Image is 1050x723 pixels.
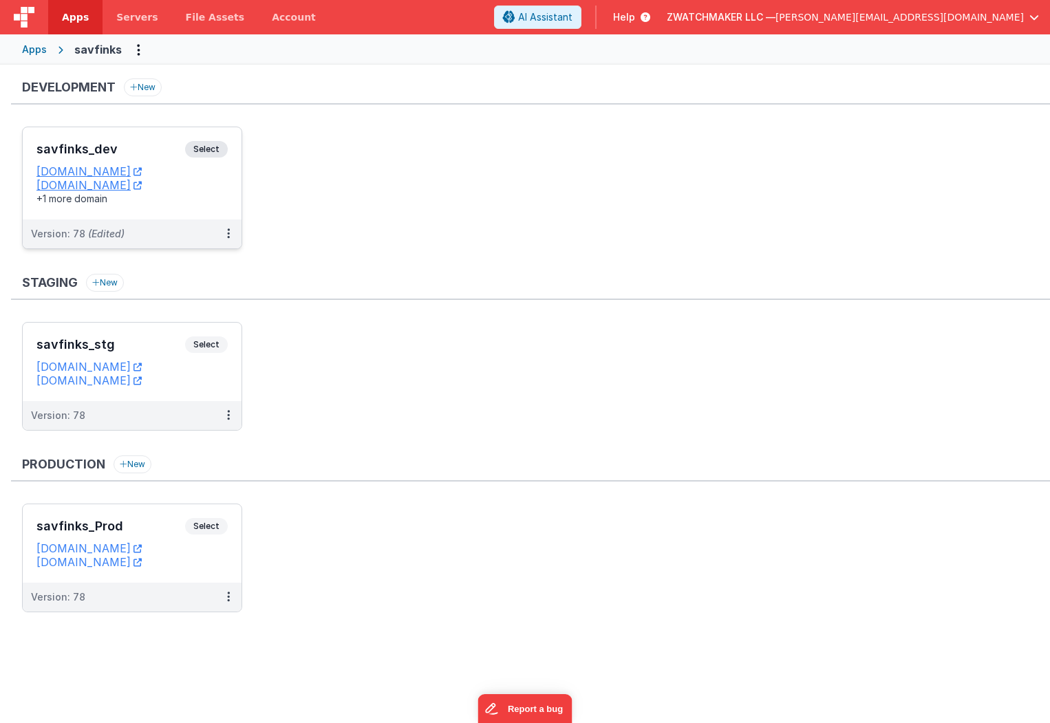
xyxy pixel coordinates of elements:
h3: Production [22,457,105,471]
button: Options [127,39,149,61]
div: savfinks [74,41,122,58]
span: Apps [62,10,89,24]
h3: savfinks_Prod [36,519,185,533]
span: Help [613,10,635,24]
button: New [114,455,151,473]
div: Version: 78 [31,590,85,604]
a: [DOMAIN_NAME] [36,555,142,569]
span: Select [185,518,228,535]
a: [DOMAIN_NAME] [36,541,142,555]
div: Apps [22,43,47,56]
iframe: Marker.io feedback button [478,694,572,723]
button: ZWATCHMAKER LLC — [PERSON_NAME][EMAIL_ADDRESS][DOMAIN_NAME] [667,10,1039,24]
div: Version: 78 [31,409,85,422]
span: AI Assistant [518,10,572,24]
h3: savfinks_dev [36,142,185,156]
span: (Edited) [88,228,125,239]
span: File Assets [186,10,245,24]
button: New [86,274,124,292]
a: [DOMAIN_NAME] [36,360,142,374]
h3: savfinks_stg [36,338,185,352]
button: AI Assistant [494,6,581,29]
h3: Staging [22,276,78,290]
span: ZWATCHMAKER LLC — [667,10,775,24]
button: New [124,78,162,96]
span: Select [185,141,228,158]
span: Select [185,336,228,353]
div: Version: 78 [31,227,125,241]
a: [DOMAIN_NAME] [36,178,142,192]
span: [PERSON_NAME][EMAIL_ADDRESS][DOMAIN_NAME] [775,10,1024,24]
a: [DOMAIN_NAME] [36,164,142,178]
h3: Development [22,80,116,94]
span: Servers [116,10,158,24]
a: [DOMAIN_NAME] [36,374,142,387]
div: +1 more domain [36,192,228,206]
